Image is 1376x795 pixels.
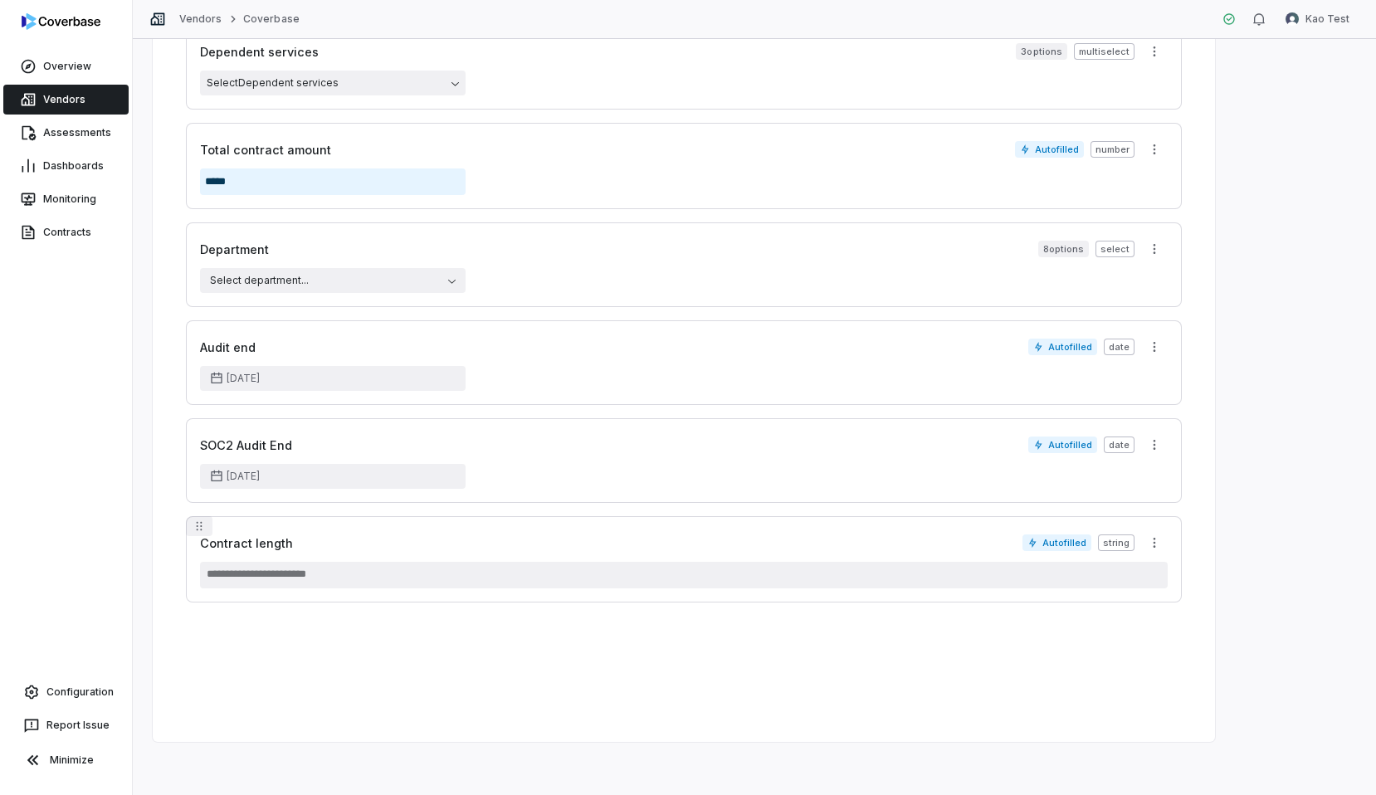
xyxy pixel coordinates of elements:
span: 3 options [1016,43,1066,60]
span: number [1091,141,1134,158]
img: logo-D7KZi-bG.svg [22,13,100,30]
span: Autofilled [1028,339,1097,355]
a: Overview [3,51,129,81]
span: Autofilled [1022,534,1091,551]
span: multiselect [1074,43,1134,60]
span: select [1095,241,1134,257]
span: Autofilled [1015,141,1084,158]
img: Kao Test avatar [1286,12,1299,26]
a: Monitoring [3,184,129,214]
h3: Total contract amount [200,141,331,159]
a: Vendors [179,12,222,26]
button: Minimize [7,744,125,777]
button: More actions [1141,237,1168,261]
a: Coverbase [243,12,299,26]
a: Dashboards [3,151,129,181]
button: [DATE] [200,366,466,391]
span: Select Dependent services [207,76,339,89]
span: 8 options [1038,241,1089,257]
span: Kao Test [1305,12,1349,26]
span: string [1098,534,1134,551]
a: Contracts [3,217,129,247]
button: [DATE] [200,464,466,489]
button: More actions [1141,432,1168,457]
a: Configuration [7,677,125,707]
h3: Contract length [200,534,293,552]
span: [DATE] [227,372,260,385]
span: Autofilled [1028,437,1097,453]
h3: Audit end [200,339,256,356]
button: More actions [1141,137,1168,162]
a: Vendors [3,85,129,115]
h3: Department [200,241,269,258]
button: Report Issue [7,710,125,740]
h3: Dependent services [200,43,319,61]
button: More actions [1141,39,1168,64]
button: Kao Test avatarKao Test [1276,7,1359,32]
h3: SOC2 Audit End [200,437,292,454]
button: More actions [1141,334,1168,359]
span: date [1104,339,1134,355]
button: Drag to reorder [186,516,212,536]
button: More actions [1141,530,1168,555]
span: [DATE] [227,470,260,483]
span: date [1104,437,1134,453]
a: Assessments [3,118,129,148]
